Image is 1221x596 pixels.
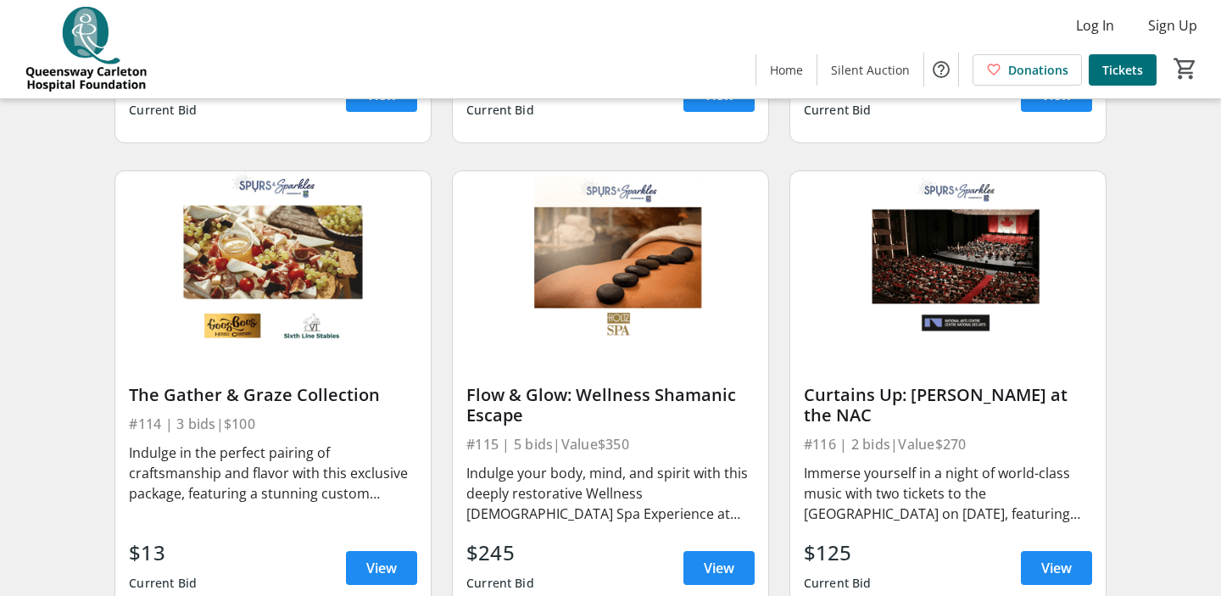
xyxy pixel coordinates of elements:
div: $125 [804,538,872,568]
div: Immerse yourself in a night of world-class music with two tickets to the [GEOGRAPHIC_DATA] on [DA... [804,463,1092,524]
div: Current Bid [804,95,872,125]
div: Current Bid [129,95,197,125]
span: View [704,558,734,578]
span: Tickets [1102,61,1143,79]
div: #114 | 3 bids | $100 [129,412,417,436]
img: Curtains Up: Hahn at the NAC [790,171,1106,348]
a: View [346,551,417,585]
a: Tickets [1089,54,1157,86]
div: Current Bid [466,95,534,125]
button: Help [924,53,958,86]
button: Sign Up [1135,12,1211,39]
a: View [1021,551,1092,585]
div: Indulge in the perfect pairing of craftsmanship and flavor with this exclusive package, featuring... [129,443,417,504]
a: View [346,78,417,112]
button: Log In [1062,12,1128,39]
img: The Gather & Graze Collection [115,171,431,348]
a: Donations [973,54,1082,86]
a: Silent Auction [817,54,923,86]
div: Curtains Up: [PERSON_NAME] at the NAC [804,385,1092,426]
a: View [683,78,755,112]
div: #116 | 2 bids | Value $270 [804,432,1092,456]
div: $13 [129,538,197,568]
a: View [1021,78,1092,112]
button: Cart [1170,53,1201,84]
div: The Gather & Graze Collection [129,385,417,405]
span: Sign Up [1148,15,1197,36]
div: Flow & Glow: Wellness Shamanic Escape [466,385,755,426]
span: Log In [1076,15,1114,36]
span: Home [770,61,803,79]
div: Indulge your body, mind, and spirit with this deeply restorative Wellness [DEMOGRAPHIC_DATA] Spa ... [466,463,755,524]
span: View [1041,558,1072,578]
span: Silent Auction [831,61,910,79]
div: #115 | 5 bids | Value $350 [466,432,755,456]
img: Flow & Glow: Wellness Shamanic Escape [453,171,768,348]
a: Home [756,54,817,86]
span: Donations [1008,61,1068,79]
a: View [683,551,755,585]
div: $245 [466,538,534,568]
img: QCH Foundation's Logo [10,7,161,92]
span: View [366,558,397,578]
